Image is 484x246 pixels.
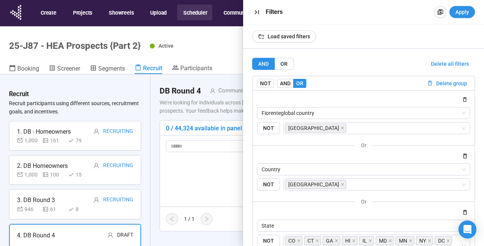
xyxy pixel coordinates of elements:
[43,171,65,179] div: 100
[144,5,172,20] button: Upload
[17,65,39,72] span: Booking
[98,65,125,72] span: Segments
[93,197,99,203] span: user
[335,239,338,243] span: close
[67,5,97,20] button: Projects
[93,128,99,134] span: user
[57,65,80,72] span: Screener
[169,186,441,195] div: No data
[166,124,242,133] div: 0 / 44,324 available in panel
[68,171,91,179] div: 15
[103,5,139,20] button: Showreels
[166,213,178,225] button: left
[9,99,141,116] p: Recruit participants using different sources, recruitment goals, and incentives.
[361,142,367,148] span: or
[368,239,372,243] span: close
[409,239,412,243] span: close
[258,61,269,67] span: AND
[117,231,133,240] div: Draft
[17,195,55,205] div: 3. DB Round 3
[285,236,303,245] span: CO
[43,205,65,213] div: 61
[135,64,162,74] a: Recruit
[17,231,55,240] div: 4. DB Round 4
[49,64,80,74] a: Screener
[90,64,125,74] a: Segments
[424,79,470,88] button: Delete group
[184,215,195,223] div: 1 / 1
[297,239,301,243] span: close
[416,236,433,245] span: NY
[388,239,392,243] span: close
[160,98,451,115] p: We’re looking for individuals across [GEOGRAPHIC_DATA] to share their unique perspectives with ho...
[307,237,314,245] span: CT
[376,236,394,245] span: MD
[218,5,256,20] button: Community
[425,58,475,70] button: Delete all filters
[455,8,469,16] span: Apply
[342,236,358,245] span: HI
[35,5,62,20] button: Create
[177,5,212,20] button: Scheduler
[288,124,339,132] span: [GEOGRAPHIC_DATA]
[17,205,40,213] div: 946
[103,161,133,171] div: Recruiting
[68,205,91,213] div: 8
[435,236,452,245] span: DC
[352,239,356,243] span: close
[288,237,295,245] span: CO
[103,195,133,205] div: Recruiting
[252,30,316,42] button: Load saved filters
[266,8,431,17] div: Filters
[215,86,247,95] div: Community
[143,65,162,72] span: Recruit
[345,237,350,245] span: HI
[43,136,65,145] div: 161
[201,88,215,94] span: user
[158,43,174,49] span: Active
[428,239,431,243] span: close
[458,220,476,238] div: Open Intercom Messenger
[285,180,346,189] span: United States
[17,161,68,171] div: 2. DB Homeowners
[285,124,346,133] span: United States of America
[68,136,91,145] div: 79
[436,79,467,88] span: Delete group
[438,237,445,245] span: DC
[304,236,321,245] span: CT
[262,164,466,175] span: Country
[396,236,414,245] span: MN
[204,216,210,222] span: right
[362,237,367,245] span: IL
[399,237,407,245] span: MN
[288,180,339,189] span: [GEOGRAPHIC_DATA]
[93,163,99,169] span: user
[379,237,387,245] span: MD
[160,85,201,97] h2: DB Round 4
[9,64,39,74] a: Booking
[9,89,29,99] h3: Recruit
[449,6,475,18] button: Apply
[296,80,303,86] span: OR
[341,183,344,186] span: close
[172,64,212,73] a: Participants
[268,32,310,41] span: Load saved filters
[17,127,71,136] div: 1. DB - Homeowners
[280,80,291,86] span: AND
[262,220,466,231] span: State
[359,236,374,245] span: IL
[446,239,450,243] span: close
[361,199,367,205] span: or
[315,239,319,243] span: close
[17,171,40,179] div: 1,000
[431,60,469,68] span: Delete all filters
[169,216,175,222] span: left
[17,136,40,145] div: 1,000
[326,237,333,245] span: GA
[341,126,344,130] span: close
[107,232,113,238] span: user
[103,127,133,136] div: Recruiting
[9,41,141,51] h1: 25-J87 - HEA Prospects {Part 2}
[280,61,288,67] span: OR
[262,107,466,119] span: Fiorenteglobal country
